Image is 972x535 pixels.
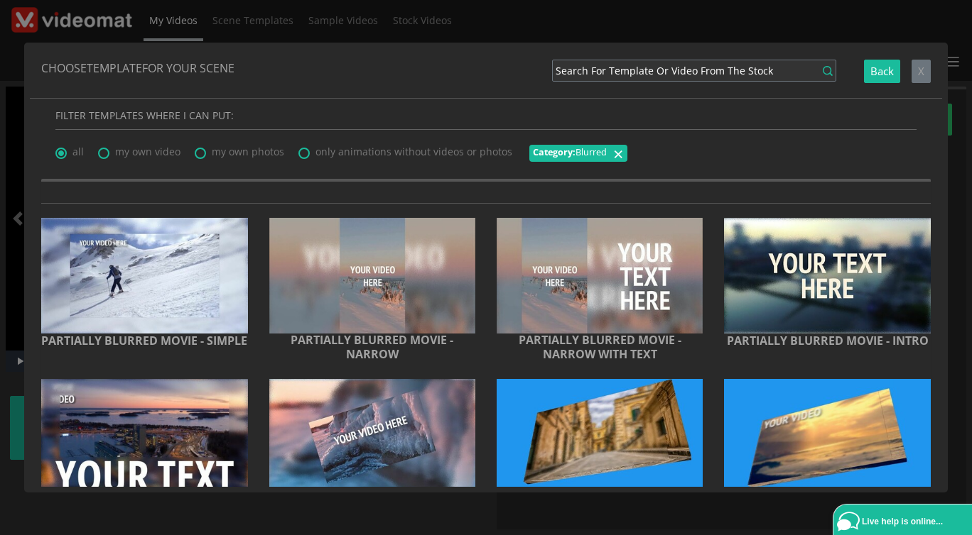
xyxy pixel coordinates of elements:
input: all [55,144,65,153]
span: Category: [529,145,627,162]
input: my own photos [195,144,204,153]
span: × [613,141,623,165]
span: all [72,145,84,158]
h5: Partially blurred movie - intro [724,334,930,348]
h5: Partially blurred movie - simple [41,334,247,348]
a: Live help is online... [837,508,972,535]
span: my own video [115,145,180,158]
h5: Partially blurred movie - narrow with text [497,333,703,360]
input: my own video [98,144,107,153]
span: my own photos [212,145,284,158]
span: Blurred [576,146,607,158]
button: Back [864,60,900,83]
h5: Partially blurred movie - narrow [269,333,475,360]
button: Close [912,60,931,83]
h4: Filter templates where I can put: [55,110,917,130]
span: Live help is online... [862,517,943,526]
button: Close [612,147,624,160]
input: only animations without videos or photos [298,144,308,153]
span: only animations without videos or photos [315,145,512,158]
